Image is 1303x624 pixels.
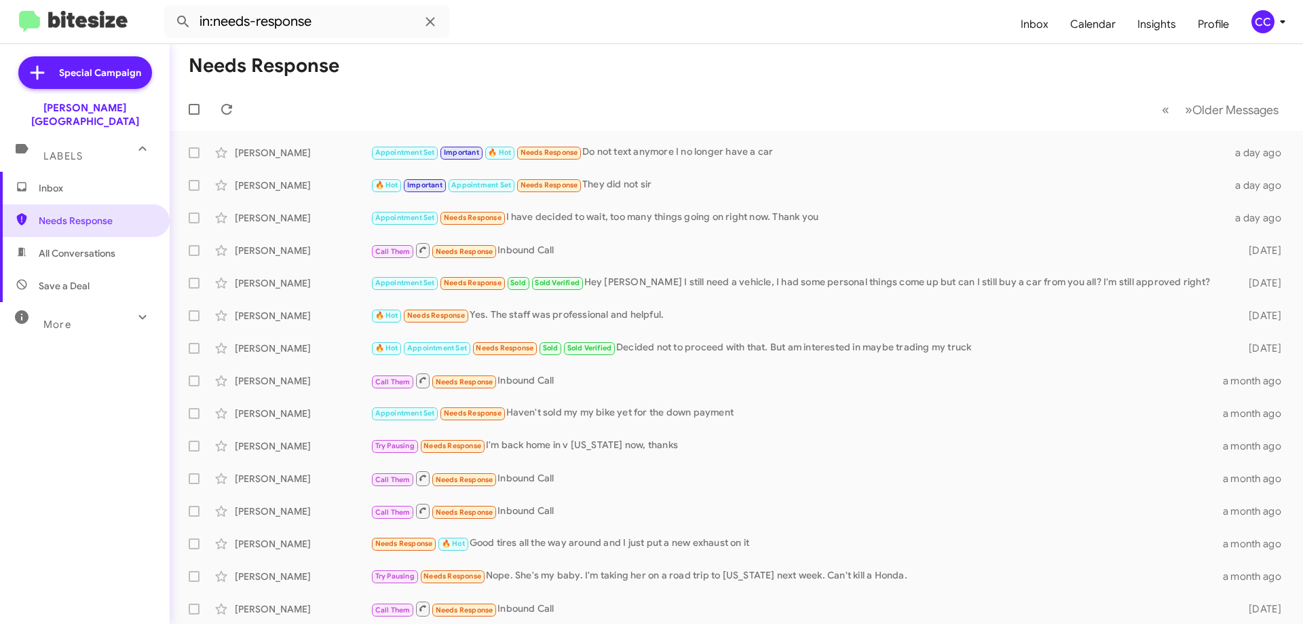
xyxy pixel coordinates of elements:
div: I have decided to wait, too many things going on right now. Thank you [371,210,1227,225]
a: Special Campaign [18,56,152,89]
div: Nope. She's my baby. I'm taking her on a road trip to [US_STATE] next week. Can't kill a Honda. [371,568,1223,584]
a: Profile [1187,5,1240,44]
span: Appointment Set [375,409,435,418]
div: [PERSON_NAME] [235,146,371,160]
div: a day ago [1227,179,1292,192]
a: Insights [1127,5,1187,44]
div: CC [1251,10,1274,33]
div: a month ago [1223,374,1292,388]
button: Previous [1154,96,1177,124]
span: Older Messages [1192,103,1279,117]
div: Inbound Call [371,502,1223,519]
button: Next [1177,96,1287,124]
nav: Page navigation example [1154,96,1287,124]
div: a month ago [1223,439,1292,453]
span: Needs Response [436,378,493,386]
span: Needs Response [436,508,493,517]
span: Important [444,148,479,157]
span: « [1162,101,1169,118]
span: Appointment Set [375,278,435,287]
div: [DATE] [1227,342,1292,355]
a: Calendar [1059,5,1127,44]
span: Needs Response [436,247,493,256]
span: 🔥 Hot [375,344,398,352]
span: Save a Deal [39,279,90,293]
div: [PERSON_NAME] [235,244,371,257]
div: a month ago [1223,504,1292,518]
h1: Needs Response [189,55,339,77]
div: Inbound Call [371,372,1223,389]
span: Needs Response [521,181,578,189]
div: Yes. The staff was professional and helpful. [371,308,1227,323]
span: Sold [543,344,559,352]
div: Haven't sold my my bike yet for the down payment [371,405,1223,421]
div: a day ago [1227,211,1292,225]
div: Hey [PERSON_NAME] I still need a vehicle, I had some personal things come up but can I still buy ... [371,275,1227,291]
span: Special Campaign [59,66,141,79]
div: a month ago [1223,537,1292,551]
span: Sold Verified [567,344,612,352]
div: [PERSON_NAME] [235,309,371,323]
div: a month ago [1223,472,1292,485]
span: Needs Response [39,214,154,227]
div: [PERSON_NAME] [235,504,371,518]
div: [PERSON_NAME] [235,407,371,420]
div: Decided not to proceed with that. But am interested in maybe trading my truck [371,340,1227,356]
span: Labels [43,150,83,162]
span: Call Them [375,378,411,386]
div: a month ago [1223,570,1292,583]
span: Try Pausing [375,441,415,450]
div: [PERSON_NAME] [235,537,371,551]
div: Inbound Call [371,242,1227,259]
span: Needs Response [436,606,493,614]
span: Appointment Set [375,148,435,157]
input: Search [164,5,449,38]
span: 🔥 Hot [375,181,398,189]
span: Needs Response [476,344,533,352]
span: Appointment Set [375,213,435,222]
span: Sold [510,278,526,287]
a: Inbox [1010,5,1059,44]
span: Needs Response [423,572,481,581]
div: [DATE] [1227,244,1292,257]
span: More [43,318,71,331]
div: a month ago [1223,407,1292,420]
div: [DATE] [1227,602,1292,616]
div: I'm back home in v [US_STATE] now, thanks [371,438,1223,454]
div: a day ago [1227,146,1292,160]
span: Needs Response [444,213,502,222]
div: [PERSON_NAME] [235,374,371,388]
span: Appointment Set [451,181,511,189]
div: [DATE] [1227,309,1292,323]
span: 🔥 Hot [442,539,465,548]
span: Needs Response [375,539,433,548]
span: Sold Verified [535,278,580,287]
span: Inbox [39,181,154,195]
div: [PERSON_NAME] [235,179,371,192]
span: Needs Response [436,475,493,484]
span: Appointment Set [407,344,467,352]
div: Inbound Call [371,470,1223,487]
span: Call Them [375,508,411,517]
span: Try Pausing [375,572,415,581]
div: Do not text anymore I no longer have a car [371,145,1227,160]
div: [PERSON_NAME] [235,342,371,355]
span: Needs Response [423,441,481,450]
span: Needs Response [407,311,465,320]
span: Important [407,181,442,189]
div: [PERSON_NAME] [235,570,371,583]
div: They did not sir [371,177,1227,193]
div: [PERSON_NAME] [235,472,371,485]
div: [PERSON_NAME] [235,439,371,453]
div: Good tires all the way around and I just put a new exhaust on it [371,536,1223,551]
div: [DATE] [1227,276,1292,290]
div: [PERSON_NAME] [235,211,371,225]
span: Call Them [375,606,411,614]
button: CC [1240,10,1288,33]
span: Call Them [375,247,411,256]
div: [PERSON_NAME] [235,276,371,290]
